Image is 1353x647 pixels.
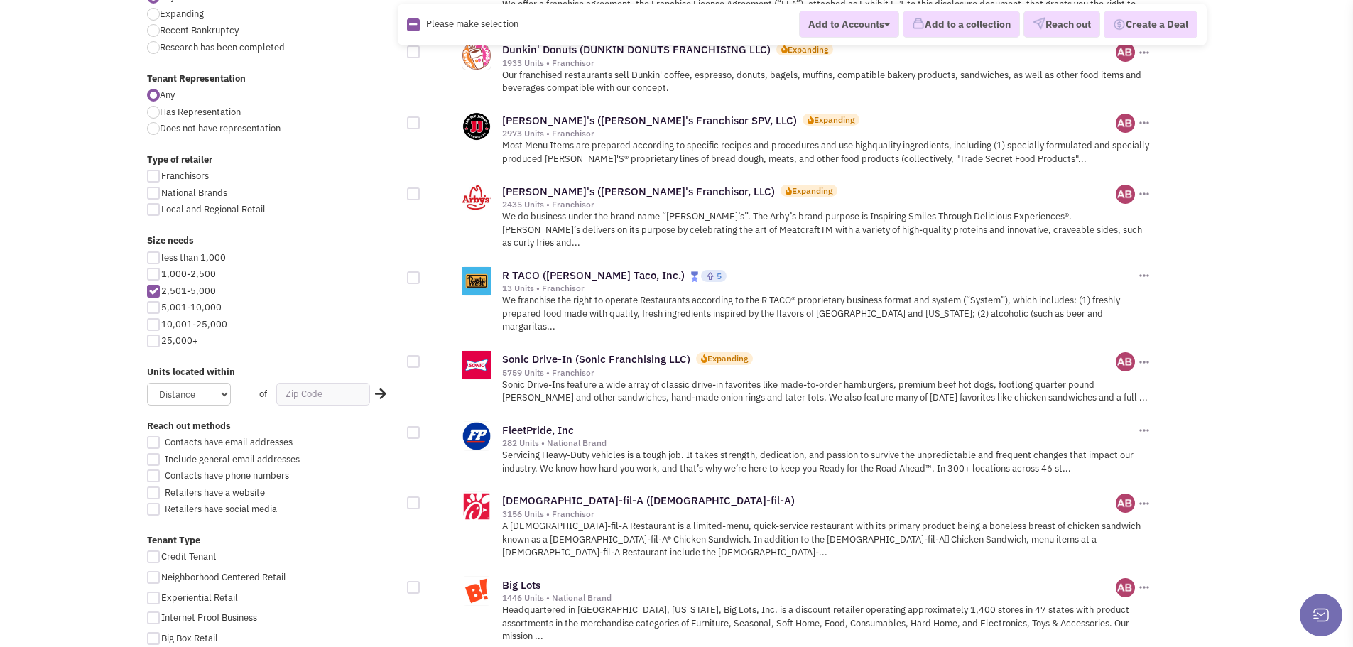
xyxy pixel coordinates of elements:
[161,550,217,562] span: Credit Tenant
[502,494,795,507] a: [DEMOGRAPHIC_DATA]-fil-A ([DEMOGRAPHIC_DATA]-fil-A)
[707,352,748,364] div: Expanding
[502,128,1116,139] div: 2973 Units • Franchisor
[799,11,899,38] button: Add to Accounts
[161,170,209,182] span: Franchisors
[161,285,216,297] span: 2,501-5,000
[147,366,398,379] label: Units located within
[161,268,216,280] span: 1,000-2,500
[1116,43,1135,62] img: iMkZg-XKaEGkwuPY-rrUfg.png
[814,114,854,126] div: Expanding
[147,153,398,167] label: Type of retailer
[161,592,238,604] span: Experiential Retail
[792,185,832,197] div: Expanding
[502,268,685,282] a: R TACO ([PERSON_NAME] Taco, Inc.)
[165,486,265,499] span: Retailers have a website
[165,469,289,482] span: Contacts have phone numbers
[717,271,722,281] span: 5
[1116,185,1135,204] img: iMkZg-XKaEGkwuPY-rrUfg.png
[160,122,281,134] span: Does not have representation
[502,43,771,56] a: Dunkin' Donuts (DUNKIN DONUTS FRANCHISING LLC)
[1116,494,1135,513] img: iMkZg-XKaEGkwuPY-rrUfg.png
[502,185,775,198] a: [PERSON_NAME]'s ([PERSON_NAME]'s Franchisor, LLC)
[502,520,1152,560] p: A [DEMOGRAPHIC_DATA]-fil-A Restaurant is a limited-menu, quick-service restaurant with its primar...
[161,187,227,199] span: National Brands
[1116,352,1135,371] img: iMkZg-XKaEGkwuPY-rrUfg.png
[502,592,1116,604] div: 1446 Units • National Brand
[161,318,227,330] span: 10,001-25,000
[502,449,1152,475] p: Servicing Heavy-Duty vehicles is a tough job. It takes strength, dedication, and passion to survi...
[276,383,370,406] input: Zip Code
[161,571,286,583] span: Neighborhood Centered Retail
[161,251,226,263] span: less than 1,000
[407,18,420,31] img: Rectangle.png
[259,388,267,400] span: of
[1033,18,1045,31] img: VectorPaper_Plane.png
[502,437,1136,449] div: 282 Units • National Brand
[160,8,204,20] span: Expanding
[903,11,1020,38] button: Add to a collection
[502,69,1152,95] p: Our franchised restaurants sell Dunkin' coffee, espresso, donuts, bagels, muffins, compatible bak...
[1104,11,1197,39] button: Create a Deal
[502,294,1152,334] p: We franchise the right to operate Restaurants according to the R TACO® proprietary business forma...
[788,43,828,55] div: Expanding
[502,509,1116,520] div: 3156 Units • Franchisor
[160,106,241,118] span: Has Representation
[502,199,1116,210] div: 2435 Units • Franchisor
[502,352,690,366] a: Sonic Drive-In (Sonic Franchising LLC)
[502,114,797,127] a: [PERSON_NAME]'s ([PERSON_NAME]'s Franchisor SPV, LLC)
[1116,114,1135,133] img: iMkZg-XKaEGkwuPY-rrUfg.png
[502,367,1116,379] div: 5759 Units • Franchisor
[912,18,925,31] img: icon-collection-lavender.png
[147,72,398,86] label: Tenant Representation
[165,503,277,515] span: Retailers have social media
[147,420,398,433] label: Reach out methods
[165,436,293,448] span: Contacts have email addresses
[502,58,1116,69] div: 1933 Units • Franchisor
[160,24,239,36] span: Recent Bankruptcy
[690,271,699,282] img: locallyfamous-largeicon.png
[161,203,266,215] span: Local and Regional Retail
[160,89,175,101] span: Any
[160,41,285,53] span: Research has been completed
[706,271,714,281] img: locallyfamous-upvote.png
[161,335,198,347] span: 25,000+
[502,379,1152,405] p: Sonic Drive-Ins feature a wide array of classic drive-in favorites like made-to-order hamburgers,...
[426,18,518,30] span: Please make selection
[502,604,1152,643] p: Headquartered in [GEOGRAPHIC_DATA], [US_STATE], Big Lots, Inc. is a discount retailer operating a...
[1116,578,1135,597] img: iMkZg-XKaEGkwuPY-rrUfg.png
[502,578,540,592] a: Big Lots
[147,234,398,248] label: Size needs
[502,210,1152,250] p: We do business under the brand name “[PERSON_NAME]’s”. The Arby’s brand purpose is Inspiring Smil...
[161,632,218,644] span: Big Box Retail
[502,423,574,437] a: FleetPride, Inc
[165,453,300,465] span: Include general email addresses
[161,611,257,624] span: Internet Proof Business
[1113,17,1126,33] img: Deal-Dollar.png
[502,139,1152,165] p: Most Menu Items are prepared according to specific recipes and procedures and use highquality ing...
[161,301,222,313] span: 5,001-10,000
[366,385,388,403] div: Search Nearby
[502,283,1136,294] div: 13 Units • Franchisor
[147,534,398,548] label: Tenant Type
[1023,11,1100,38] button: Reach out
